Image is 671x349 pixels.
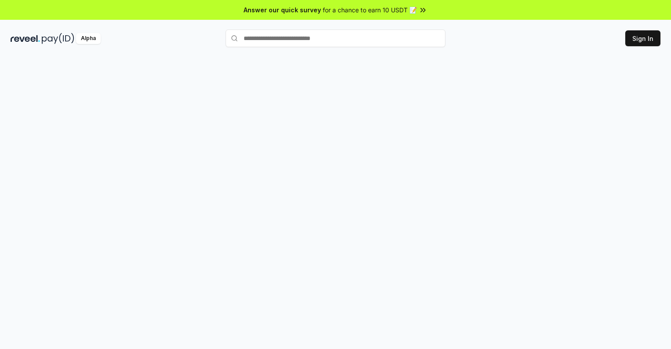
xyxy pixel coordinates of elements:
[244,5,321,15] span: Answer our quick survey
[323,5,417,15] span: for a chance to earn 10 USDT 📝
[42,33,74,44] img: pay_id
[11,33,40,44] img: reveel_dark
[625,30,660,46] button: Sign In
[76,33,101,44] div: Alpha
